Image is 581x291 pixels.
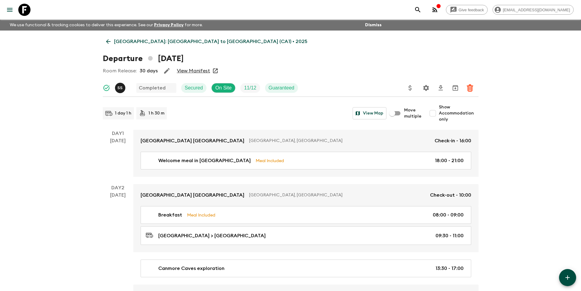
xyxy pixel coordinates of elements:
button: Settings [420,82,432,94]
button: Download CSV [435,82,447,94]
button: Archive (Completed, Cancelled or Unsynced Departures only) [449,82,461,94]
p: Meal Included [187,212,215,218]
a: [GEOGRAPHIC_DATA]: [GEOGRAPHIC_DATA] to [GEOGRAPHIC_DATA] (CA1) • 2025 [103,35,311,48]
p: [GEOGRAPHIC_DATA], [GEOGRAPHIC_DATA] [249,192,425,198]
a: Canmore Caves exploration13:30 - 17:00 [141,260,471,277]
span: Move multiple [404,107,422,119]
p: 11 / 12 [244,84,256,92]
p: 30 days [140,67,158,75]
p: Day 1 [103,130,133,137]
p: [GEOGRAPHIC_DATA] [GEOGRAPHIC_DATA] [141,191,244,199]
a: View Manifest [177,68,210,74]
a: Give feedback [446,5,488,15]
a: Welcome meal in [GEOGRAPHIC_DATA]Meal Included18:00 - 21:00 [141,152,471,169]
p: 1 h 30 m [149,110,164,116]
button: search adventures [412,4,424,16]
p: 18:00 - 21:00 [435,157,464,164]
a: [GEOGRAPHIC_DATA] [GEOGRAPHIC_DATA][GEOGRAPHIC_DATA], [GEOGRAPHIC_DATA]Check-in - 16:00 [133,130,479,152]
a: BreakfastMeal Included08:00 - 09:00 [141,206,471,224]
h1: Departure [DATE] [103,53,184,65]
a: [GEOGRAPHIC_DATA] > [GEOGRAPHIC_DATA]09:30 - 11:00 [141,226,471,245]
button: Dismiss [364,21,383,29]
div: Trip Fill [240,83,260,93]
p: [GEOGRAPHIC_DATA]: [GEOGRAPHIC_DATA] to [GEOGRAPHIC_DATA] (CA1) • 2025 [114,38,307,45]
p: Room Release: [103,67,137,75]
button: Update Price, Early Bird Discount and Costs [404,82,416,94]
div: [EMAIL_ADDRESS][DOMAIN_NAME] [493,5,574,15]
p: Meal Included [256,157,284,164]
p: [GEOGRAPHIC_DATA] > [GEOGRAPHIC_DATA] [158,232,266,239]
p: 1 day 1 h [115,110,131,116]
p: Breakfast [158,211,182,219]
div: [DATE] [110,137,126,177]
p: Day 2 [103,184,133,191]
p: 09:30 - 11:00 [436,232,464,239]
span: [EMAIL_ADDRESS][DOMAIN_NAME] [500,8,573,12]
div: On Site [211,83,235,93]
p: We use functional & tracking cookies to deliver this experience. See our for more. [7,20,205,31]
p: Guaranteed [269,84,295,92]
p: Check-out - 10:00 [430,191,471,199]
svg: Synced Successfully [103,84,110,92]
p: 13:30 - 17:00 [436,265,464,272]
p: Completed [139,84,166,92]
p: Check-in - 16:00 [435,137,471,144]
button: Delete [464,82,476,94]
p: Secured [185,84,203,92]
span: Give feedback [455,8,487,12]
a: Privacy Policy [154,23,184,27]
p: [GEOGRAPHIC_DATA] [GEOGRAPHIC_DATA] [141,137,244,144]
p: Canmore Caves exploration [158,265,224,272]
p: 08:00 - 09:00 [433,211,464,219]
p: [GEOGRAPHIC_DATA], [GEOGRAPHIC_DATA] [249,138,430,144]
p: On Site [215,84,231,92]
a: [GEOGRAPHIC_DATA] [GEOGRAPHIC_DATA][GEOGRAPHIC_DATA], [GEOGRAPHIC_DATA]Check-out - 10:00 [133,184,479,206]
button: View Map [353,107,386,119]
span: Steve Smith [115,85,127,89]
div: Secured [181,83,207,93]
button: menu [4,4,16,16]
p: Welcome meal in [GEOGRAPHIC_DATA] [158,157,251,164]
span: Show Accommodation only [439,104,479,122]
